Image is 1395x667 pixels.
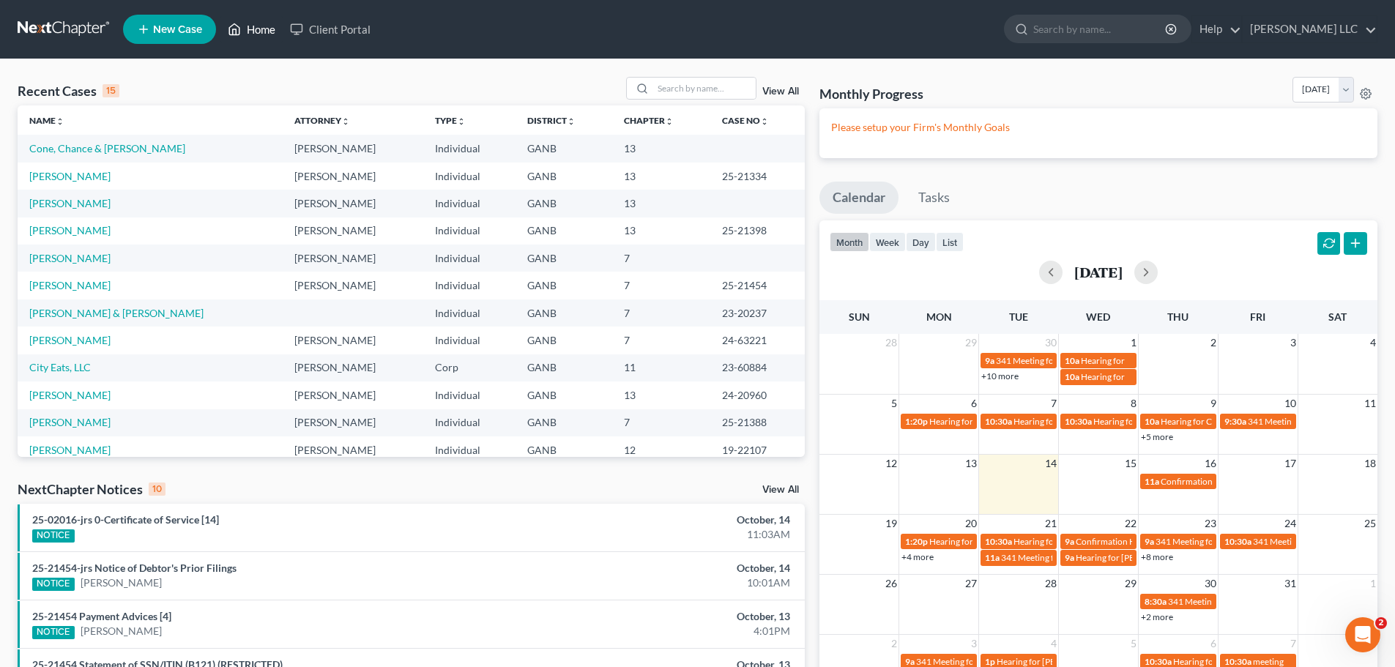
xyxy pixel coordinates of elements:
td: GANB [516,381,612,409]
td: [PERSON_NAME] [283,327,423,354]
span: 2 [1375,617,1387,629]
a: Districtunfold_more [527,115,576,126]
td: 23-60884 [710,354,805,381]
td: 13 [612,381,710,409]
td: GANB [516,135,612,162]
span: Sat [1328,310,1347,323]
td: Individual [423,135,516,162]
td: 13 [612,217,710,245]
td: 7 [612,272,710,299]
a: [PERSON_NAME] [29,224,111,236]
span: 10:30a [1145,656,1172,667]
a: Help [1192,16,1241,42]
td: Individual [423,409,516,436]
span: Confirmation Hearing for [PERSON_NAME] & [PERSON_NAME] [1076,536,1321,547]
div: October, 14 [547,561,790,575]
span: 28 [1044,575,1058,592]
div: NOTICE [32,578,75,591]
a: Nameunfold_more [29,115,64,126]
span: 29 [1123,575,1138,592]
td: 13 [612,190,710,217]
td: [PERSON_NAME] [283,409,423,436]
td: [PERSON_NAME] [283,245,423,272]
td: Individual [423,299,516,327]
span: 11 [1363,395,1377,412]
td: [PERSON_NAME] [283,135,423,162]
a: [PERSON_NAME] [29,170,111,182]
td: GANB [516,163,612,190]
a: 25-21454-jrs Notice of Debtor's Prior Filings [32,562,237,574]
span: 9:30a [1224,416,1246,427]
span: 341 Meeting for [PERSON_NAME] [1001,552,1133,563]
span: 11a [1145,476,1159,487]
span: 23 [1203,515,1218,532]
td: 23-20237 [710,299,805,327]
a: View All [762,86,799,97]
span: 6 [970,395,978,412]
span: 341 Meeting for [PERSON_NAME] [916,656,1048,667]
td: [PERSON_NAME] [283,190,423,217]
a: [PERSON_NAME] [81,624,162,638]
p: Please setup your Firm's Monthly Goals [831,120,1366,135]
h2: [DATE] [1074,264,1123,280]
span: 21 [1044,515,1058,532]
td: 13 [612,135,710,162]
i: unfold_more [665,117,674,126]
span: 22 [1123,515,1138,532]
span: 1 [1369,575,1377,592]
td: 25-21454 [710,272,805,299]
span: 9a [1065,536,1074,547]
span: 10:30a [1224,536,1251,547]
span: Hearing for [PERSON_NAME] [997,656,1111,667]
div: 15 [103,84,119,97]
button: day [906,232,936,252]
span: 4 [1049,635,1058,652]
span: 15 [1123,455,1138,472]
i: unfold_more [341,117,350,126]
a: Calendar [819,182,899,214]
div: NOTICE [32,529,75,543]
td: GANB [516,299,612,327]
td: GANB [516,327,612,354]
span: 30 [1203,575,1218,592]
span: 2 [1209,334,1218,351]
span: 4 [1369,334,1377,351]
span: Hearing for [1173,656,1217,667]
span: Hearing for Nautica's Edge LLC [1093,416,1211,427]
td: 7 [612,299,710,327]
a: [PERSON_NAME] LLC [1243,16,1377,42]
a: Home [220,16,283,42]
td: [PERSON_NAME] [283,354,423,381]
td: 7 [612,327,710,354]
span: 10a [1065,355,1079,366]
td: [PERSON_NAME] [283,272,423,299]
a: [PERSON_NAME] [29,416,111,428]
span: Hearing for [929,416,973,427]
div: Recent Cases [18,82,119,100]
td: GANB [516,354,612,381]
a: City Eats, LLC [29,361,91,373]
td: 19-22107 [710,436,805,463]
button: week [869,232,906,252]
span: 5 [1129,635,1138,652]
span: 341 Meeting for [PERSON_NAME] [996,355,1128,366]
span: 7 [1289,635,1298,652]
a: [PERSON_NAME] [29,252,111,264]
a: 25-02016-jrs 0-Certificate of Service [14] [32,513,219,526]
td: 25-21334 [710,163,805,190]
td: GANB [516,217,612,245]
span: 31 [1283,575,1298,592]
span: Wed [1086,310,1110,323]
span: 18 [1363,455,1377,472]
i: unfold_more [457,117,466,126]
div: NOTICE [32,626,75,639]
div: 10 [149,482,165,496]
span: 3 [1289,334,1298,351]
span: 6 [1209,635,1218,652]
span: Hearing for [PERSON_NAME] [1013,416,1128,427]
td: Individual [423,245,516,272]
span: 341 Meeting for [PERSON_NAME] [1253,536,1385,547]
a: [PERSON_NAME] [29,444,111,456]
input: Search by name... [653,78,756,99]
span: Confirmation Hearing for CoLiant Solutions, Inc. [1161,476,1345,487]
